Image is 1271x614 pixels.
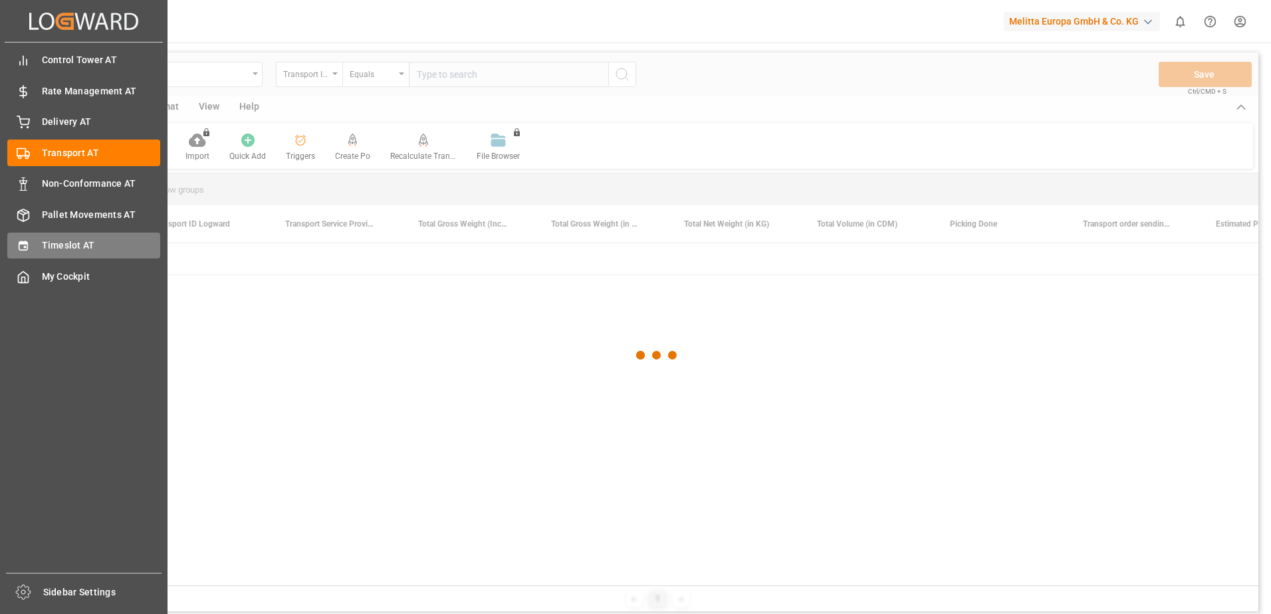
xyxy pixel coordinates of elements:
[42,53,161,67] span: Control Tower AT
[7,78,160,104] a: Rate Management AT
[7,47,160,73] a: Control Tower AT
[1165,7,1195,37] button: show 0 new notifications
[7,263,160,289] a: My Cockpit
[7,201,160,227] a: Pallet Movements AT
[42,239,161,253] span: Timeslot AT
[42,146,161,160] span: Transport AT
[7,109,160,135] a: Delivery AT
[7,171,160,197] a: Non-Conformance AT
[1004,9,1165,34] button: Melitta Europa GmbH & Co. KG
[42,84,161,98] span: Rate Management AT
[42,115,161,129] span: Delivery AT
[42,270,161,284] span: My Cockpit
[7,140,160,165] a: Transport AT
[1195,7,1225,37] button: Help Center
[42,208,161,222] span: Pallet Movements AT
[1004,12,1160,31] div: Melitta Europa GmbH & Co. KG
[7,233,160,258] a: Timeslot AT
[42,177,161,191] span: Non-Conformance AT
[43,585,162,599] span: Sidebar Settings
